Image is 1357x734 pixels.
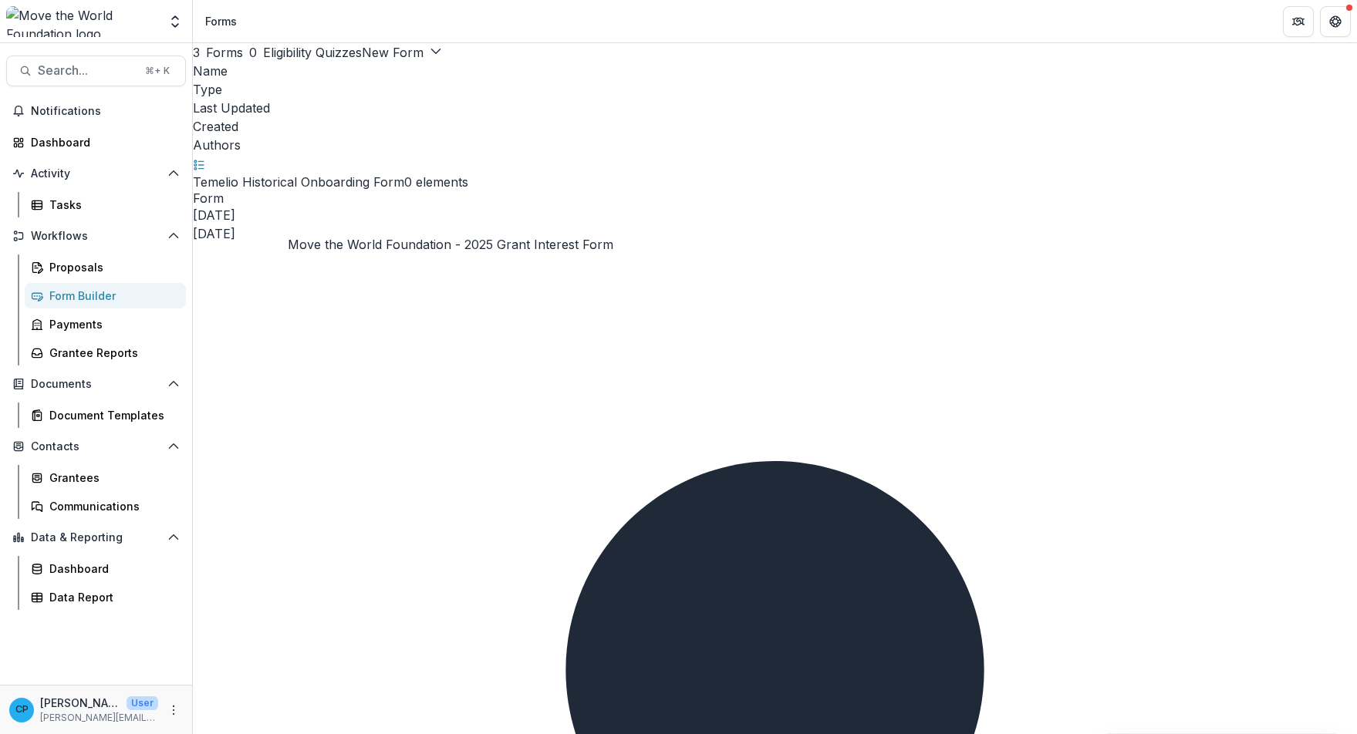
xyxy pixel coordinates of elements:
[31,440,161,453] span: Contacts
[362,43,442,62] button: New Form
[38,63,136,78] span: Search...
[6,372,186,396] button: Open Documents
[193,137,241,153] span: Authors
[6,525,186,550] button: Open Data & Reporting
[249,45,257,60] span: 0
[25,584,186,610] a: Data Report
[25,402,186,428] a: Document Templates
[31,105,180,118] span: Notifications
[193,82,222,97] span: Type
[127,696,158,710] p: User
[40,695,120,711] p: [PERSON_NAME]
[49,407,174,423] div: Document Templates
[25,254,186,280] a: Proposals
[6,6,158,37] img: Move the World Foundation logo
[164,6,186,37] button: Open entity switcher
[15,705,29,715] div: Christina Pappas
[205,13,237,29] div: Forms
[49,561,174,577] div: Dashboard
[193,100,270,116] span: Last Updated
[25,311,186,337] a: Payments
[193,191,1357,206] span: Form
[49,288,174,304] div: Form Builder
[25,493,186,519] a: Communications
[31,378,161,391] span: Documents
[31,531,161,544] span: Data & Reporting
[25,556,186,581] a: Dashboard
[49,345,174,361] div: Grantee Reports
[6,99,186,123] button: Notifications
[142,62,173,79] div: ⌘ + K
[40,711,158,725] p: [PERSON_NAME][EMAIL_ADDRESS][DOMAIN_NAME]
[6,434,186,459] button: Open Contacts
[193,174,404,190] a: Temelio Historical Onboarding Form
[288,235,613,254] div: Move the World Foundation - 2025 Grant Interest Form
[49,498,174,514] div: Communications
[164,701,183,719] button: More
[193,119,238,134] span: Created
[25,465,186,490] a: Grantees
[1283,6,1314,37] button: Partners
[249,43,362,62] button: Eligibility Quizzes
[1320,6,1351,37] button: Get Help
[199,10,243,32] nav: breadcrumb
[49,197,174,213] div: Tasks
[193,43,243,62] button: Forms
[31,230,161,243] span: Workflows
[49,589,174,605] div: Data Report
[193,63,228,79] span: Name
[31,134,174,150] div: Dashboard
[6,56,186,86] button: Search...
[31,167,161,180] span: Activity
[404,174,468,190] span: 0 elements
[193,226,235,241] span: [DATE]
[49,259,174,275] div: Proposals
[6,161,186,186] button: Open Activity
[193,45,200,60] span: 3
[25,283,186,308] a: Form Builder
[49,316,174,332] div: Payments
[6,224,186,248] button: Open Workflows
[49,470,174,486] div: Grantees
[25,192,186,217] a: Tasks
[193,207,235,223] span: [DATE]
[6,130,186,155] a: Dashboard
[25,340,186,365] a: Grantee Reports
